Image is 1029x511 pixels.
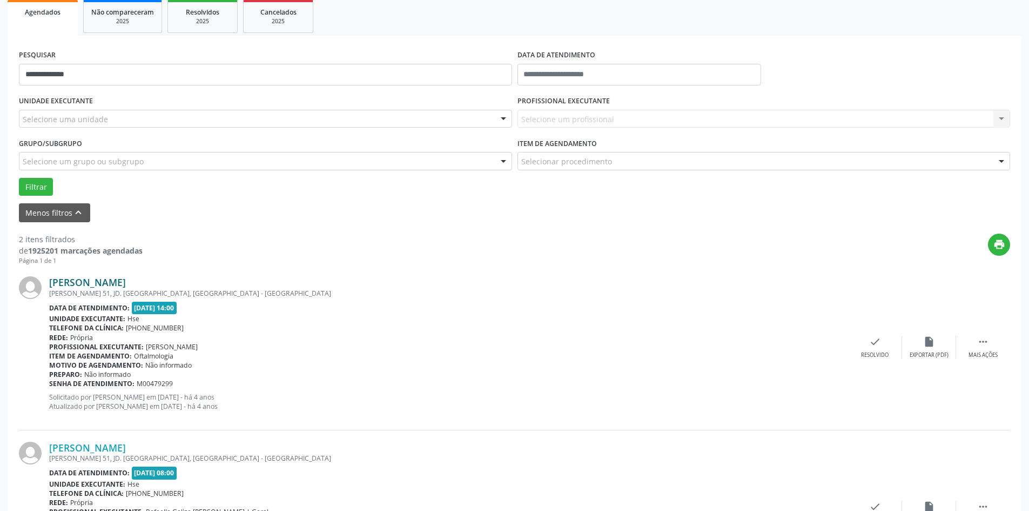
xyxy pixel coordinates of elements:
label: Grupo/Subgrupo [19,135,82,152]
div: 2 itens filtrados [19,234,143,245]
span: M00479299 [137,379,173,388]
span: Selecione uma unidade [23,114,108,125]
b: Profissional executante: [49,342,144,351]
b: Telefone da clínica: [49,323,124,333]
span: [DATE] 08:00 [132,467,177,479]
b: Senha de atendimento: [49,379,134,388]
img: img [19,276,42,299]
div: [PERSON_NAME] 51, JD. [GEOGRAPHIC_DATA], [GEOGRAPHIC_DATA] - [GEOGRAPHIC_DATA] [49,289,848,298]
div: 2025 [176,17,230,25]
span: Própria [70,333,93,342]
b: Preparo: [49,370,82,379]
button: Menos filtroskeyboard_arrow_up [19,203,90,222]
button: print [988,234,1010,256]
label: Item de agendamento [517,135,597,152]
i:  [977,336,989,348]
i: check [869,336,881,348]
b: Data de atendimento: [49,468,130,477]
a: [PERSON_NAME] [49,442,126,454]
span: Oftalmologia [134,351,173,361]
div: 2025 [251,17,305,25]
div: Resolvido [861,351,889,359]
span: Hse [127,314,139,323]
i: keyboard_arrow_up [72,207,84,218]
b: Rede: [49,498,68,507]
span: Não informado [84,370,131,379]
span: [PHONE_NUMBER] [126,489,184,498]
div: [PERSON_NAME] 51, JD. [GEOGRAPHIC_DATA], [GEOGRAPHIC_DATA] - [GEOGRAPHIC_DATA] [49,454,848,463]
span: [DATE] 14:00 [132,302,177,314]
div: Página 1 de 1 [19,256,143,266]
i: insert_drive_file [923,336,935,348]
div: Mais ações [969,351,998,359]
button: Filtrar [19,178,53,196]
span: Própria [70,498,93,507]
b: Data de atendimento: [49,303,130,313]
span: Hse [127,480,139,489]
span: [PHONE_NUMBER] [126,323,184,333]
b: Motivo de agendamento: [49,361,143,370]
span: Não compareceram [91,8,154,17]
span: Agendados [25,8,60,17]
i: print [993,238,1005,250]
span: Não informado [145,361,192,370]
label: PESQUISAR [19,47,56,64]
label: PROFISSIONAL EXECUTANTE [517,93,610,110]
b: Item de agendamento: [49,351,132,361]
div: 2025 [91,17,154,25]
label: UNIDADE EXECUTANTE [19,93,93,110]
div: Exportar (PDF) [910,351,949,359]
a: [PERSON_NAME] [49,276,126,288]
p: Solicitado por [PERSON_NAME] em [DATE] - há 4 anos Atualizado por [PERSON_NAME] em [DATE] - há 4 ... [49,393,848,411]
span: Selecione um grupo ou subgrupo [23,156,144,167]
span: [PERSON_NAME] [146,342,198,351]
b: Rede: [49,333,68,342]
span: Selecionar procedimento [521,156,612,167]
b: Unidade executante: [49,480,125,489]
strong: 1925201 marcações agendadas [28,245,143,256]
label: DATA DE ATENDIMENTO [517,47,595,64]
b: Unidade executante: [49,314,125,323]
span: Cancelados [260,8,297,17]
span: Resolvidos [186,8,219,17]
img: img [19,442,42,464]
b: Telefone da clínica: [49,489,124,498]
div: de [19,245,143,256]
